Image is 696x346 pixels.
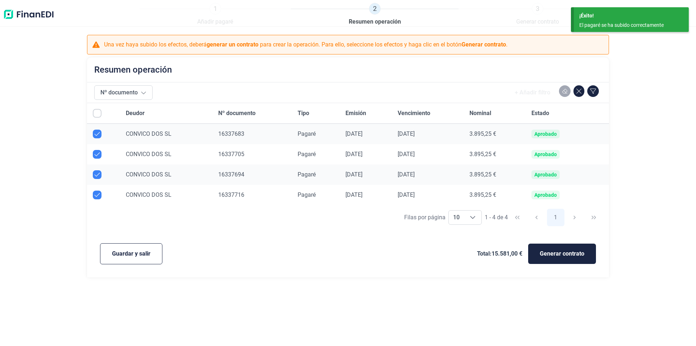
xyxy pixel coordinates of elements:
[104,40,507,49] p: Una vez haya subido los efectos, deberá para crear la operación. Para ello, seleccione los efecto...
[345,130,386,138] div: [DATE]
[298,191,316,198] span: Pagaré
[469,171,520,178] div: 3.895,25 €
[534,192,557,198] div: Aprobado
[93,109,101,118] div: All items unselected
[531,109,549,118] span: Estado
[349,3,401,26] a: 2Resumen operación
[94,85,153,100] button: Nº documento
[398,151,457,158] div: [DATE]
[528,209,545,226] button: Previous Page
[534,172,557,178] div: Aprobado
[398,191,457,199] div: [DATE]
[398,130,457,138] div: [DATE]
[218,171,244,178] span: 16337694
[345,151,386,158] div: [DATE]
[126,130,171,137] span: CONVICO DOS SL
[126,151,171,158] span: CONVICO DOS SL
[369,3,381,15] span: 2
[579,21,678,29] div: El pagaré se ha subido correctamente
[477,249,522,258] span: Total: 15.581,00 €
[464,211,481,224] div: Choose
[93,191,101,199] div: Row Unselected null
[528,244,596,264] button: Generar contrato
[112,249,150,258] span: Guardar y salir
[345,171,386,178] div: [DATE]
[218,109,256,118] span: Nº documento
[218,191,244,198] span: 16337716
[534,151,557,157] div: Aprobado
[469,191,520,199] div: 3.895,25 €
[534,131,557,137] div: Aprobado
[398,171,457,178] div: [DATE]
[469,109,491,118] span: Nominal
[218,151,244,158] span: 16337705
[126,109,145,118] span: Deudor
[461,41,506,48] b: Generar contrato
[579,12,683,20] div: ¡Éxito!
[404,213,446,222] div: Filas por página
[345,191,386,199] div: [DATE]
[449,211,464,224] span: 10
[93,150,101,159] div: Row Unselected null
[126,191,171,198] span: CONVICO DOS SL
[469,130,520,138] div: 3.895,25 €
[94,65,172,75] h2: Resumen operación
[298,151,316,158] span: Pagaré
[349,17,401,26] span: Resumen operación
[298,130,316,137] span: Pagaré
[126,171,171,178] span: CONVICO DOS SL
[547,209,564,226] button: Page 1
[469,151,520,158] div: 3.895,25 €
[485,215,508,220] span: 1 - 4 de 4
[345,109,366,118] span: Emisión
[3,3,54,26] img: Logo de aplicación
[540,249,584,258] span: Generar contrato
[298,109,309,118] span: Tipo
[566,209,583,226] button: Next Page
[298,171,316,178] span: Pagaré
[509,209,526,226] button: First Page
[398,109,430,118] span: Vencimiento
[93,130,101,138] div: Row Unselected null
[207,41,258,48] b: generar un contrato
[100,243,162,264] button: Guardar y salir
[585,209,602,226] button: Last Page
[218,130,244,137] span: 16337683
[93,170,101,179] div: Row Unselected null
